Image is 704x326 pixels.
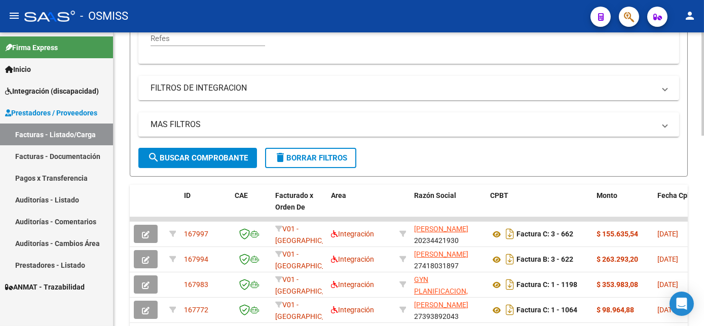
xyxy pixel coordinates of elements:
[516,306,577,314] strong: Factura C: 1 - 1064
[138,148,257,168] button: Buscar Comprobante
[414,275,477,318] span: GYN PLANIFICACION, LOGISTICA Y TRASLADOS S. R. L.
[151,119,655,130] mat-panel-title: MAS FILTROS
[180,185,231,229] datatable-header-cell: ID
[231,185,271,229] datatable-header-cell: CAE
[331,280,374,289] span: Integración
[184,255,208,263] span: 167994
[5,281,85,293] span: ANMAT - Trazabilidad
[414,225,468,233] span: [PERSON_NAME]
[670,292,694,316] div: Open Intercom Messenger
[516,256,573,264] strong: Factura B: 3 - 622
[271,185,327,229] datatable-header-cell: Facturado x Orden De
[684,10,696,22] mat-icon: person
[657,230,678,238] span: [DATE]
[414,274,482,295] div: 30717810577
[657,191,694,199] span: Fecha Cpbt
[184,191,191,199] span: ID
[414,223,482,244] div: 20234421930
[597,230,638,238] strong: $ 155.635,54
[8,10,20,22] mat-icon: menu
[184,280,208,289] span: 167983
[503,226,516,242] i: Descargar documento
[274,153,347,162] span: Borrar Filtros
[414,299,482,320] div: 27393892043
[503,276,516,293] i: Descargar documento
[147,151,160,164] mat-icon: search
[331,255,374,263] span: Integración
[274,151,286,164] mat-icon: delete
[5,42,58,53] span: Firma Express
[503,251,516,267] i: Descargar documento
[184,306,208,314] span: 167772
[657,306,678,314] span: [DATE]
[138,76,679,100] mat-expansion-panel-header: FILTROS DE INTEGRACION
[80,5,128,27] span: - OSMISS
[331,230,374,238] span: Integración
[265,148,356,168] button: Borrar Filtros
[597,306,634,314] strong: $ 98.964,88
[5,86,99,97] span: Integración (discapacidad)
[486,185,592,229] datatable-header-cell: CPBT
[414,301,468,309] span: [PERSON_NAME]
[275,191,313,211] span: Facturado x Orden De
[5,64,31,75] span: Inicio
[410,185,486,229] datatable-header-cell: Razón Social
[414,191,456,199] span: Razón Social
[597,191,617,199] span: Monto
[414,249,482,270] div: 27418031897
[331,191,346,199] span: Area
[327,185,395,229] datatable-header-cell: Area
[414,250,468,258] span: [PERSON_NAME]
[138,112,679,137] mat-expansion-panel-header: MAS FILTROS
[235,191,248,199] span: CAE
[657,255,678,263] span: [DATE]
[490,191,508,199] span: CPBT
[331,306,374,314] span: Integración
[597,255,638,263] strong: $ 263.293,20
[151,83,655,94] mat-panel-title: FILTROS DE INTEGRACION
[147,153,248,162] span: Buscar Comprobante
[516,281,577,289] strong: Factura C: 1 - 1198
[653,185,699,229] datatable-header-cell: Fecha Cpbt
[592,185,653,229] datatable-header-cell: Monto
[5,107,97,118] span: Prestadores / Proveedores
[597,280,638,289] strong: $ 353.983,08
[657,280,678,289] span: [DATE]
[503,302,516,318] i: Descargar documento
[516,230,573,238] strong: Factura C: 3 - 662
[184,230,208,238] span: 167997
